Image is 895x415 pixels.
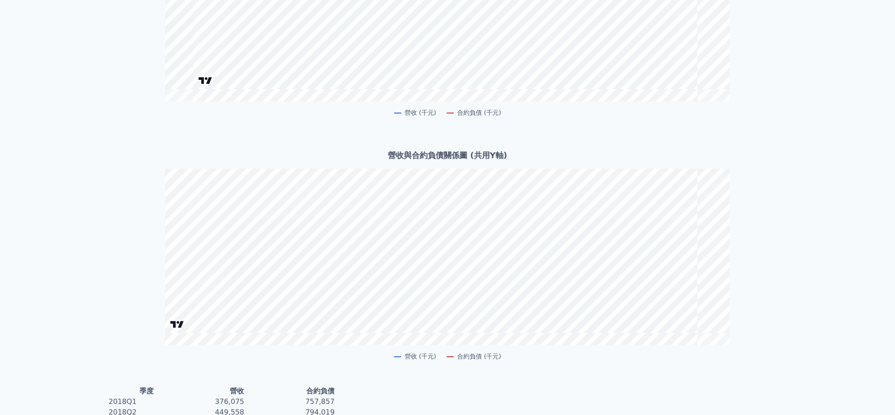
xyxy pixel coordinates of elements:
span: 合約負債 (千元) [457,109,501,117]
td: 376,075 [154,396,244,407]
iframe: Chat Widget [851,373,895,415]
th: 營收 [154,386,244,396]
span: 合約負債 (千元) [457,352,501,361]
a: Charting by TradingView [198,76,213,85]
td: 2018Q1 [109,396,154,407]
span: 營收 (千元) [405,352,436,361]
h3: 營收與合約負債關係圖 (共用Y軸) [165,149,730,162]
th: 季度 [109,386,154,396]
td: 757,857 [244,396,335,407]
div: 聊天小工具 [851,373,895,415]
th: 合約負債 [244,386,335,396]
span: 營收 (千元) [405,109,436,117]
a: Charting by TradingView [169,320,185,328]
